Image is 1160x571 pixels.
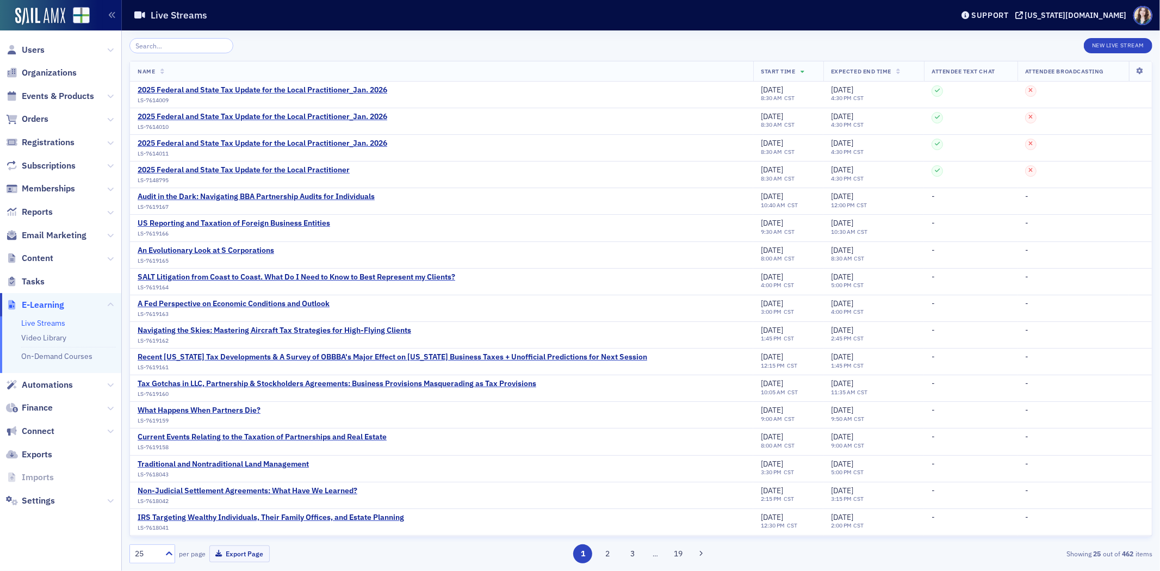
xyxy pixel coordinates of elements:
[138,337,169,344] span: LS-7619162
[932,406,1010,415] div: -
[15,8,65,25] img: SailAMX
[138,165,350,175] a: 2025 Federal and State Tax Update for the Local Practitioner
[831,201,855,209] time: 12:00 PM
[932,272,1010,282] div: -
[138,524,169,531] span: LS-7618041
[932,192,1010,202] div: -
[831,405,853,415] span: [DATE]
[138,67,155,75] span: Name
[1025,246,1144,256] div: -
[831,191,853,201] span: [DATE]
[831,459,853,469] span: [DATE]
[852,94,864,102] span: CST
[6,425,54,437] a: Connect
[785,388,798,396] span: CST
[782,121,795,128] span: CST
[138,230,169,237] span: LS-7619166
[138,460,309,469] div: Traditional and Nontraditional Land Management
[852,442,865,449] span: CST
[6,449,52,461] a: Exports
[138,112,387,122] a: 2025 Federal and State Tax Update for the Local Practitioner_Jan. 2026
[781,308,794,315] span: CST
[1133,6,1152,25] span: Profile
[6,90,94,102] a: Events & Products
[138,417,169,424] span: LS-7619159
[6,276,45,288] a: Tasks
[138,284,169,291] span: LS-7619164
[831,228,855,235] time: 10:30 AM
[138,203,169,210] span: LS-7619167
[761,94,782,102] time: 8:30 AM
[831,218,853,228] span: [DATE]
[1025,67,1103,75] span: Attendee Broadcasting
[852,308,864,315] span: CST
[932,513,1010,523] div: -
[138,498,169,505] span: LS-7618042
[761,388,785,396] time: 10:05 AM
[1015,11,1131,19] button: [US_STATE][DOMAIN_NAME]
[138,85,387,95] a: 2025 Federal and State Tax Update for the Local Practitioner_Jan. 2026
[1025,192,1144,202] div: -
[782,415,795,423] span: CST
[761,191,783,201] span: [DATE]
[831,334,852,342] time: 2:45 PM
[761,512,783,522] span: [DATE]
[781,468,794,476] span: CST
[761,486,783,495] span: [DATE]
[138,390,169,398] span: LS-7619160
[138,192,375,202] a: Audit in the Dark: Navigating BBA Partnership Audits for Individuals
[1025,486,1144,496] div: -
[6,379,73,391] a: Automations
[831,165,853,175] span: [DATE]
[761,272,783,282] span: [DATE]
[6,44,45,56] a: Users
[761,228,782,235] time: 9:30 AM
[971,10,1009,20] div: Support
[1084,40,1152,49] a: New Live Stream
[761,138,783,148] span: [DATE]
[22,402,53,414] span: Finance
[761,281,781,289] time: 4:00 PM
[1120,549,1136,558] strong: 462
[932,299,1010,309] div: -
[932,326,1010,336] div: -
[65,7,90,26] a: View Homepage
[138,513,404,523] div: IRS Targeting Wealthy Individuals, Their Family Offices, and Estate Planning
[781,495,794,502] span: CST
[138,406,260,415] div: What Happens When Partners Die?
[648,549,663,558] span: …
[22,379,73,391] span: Automations
[22,206,53,218] span: Reports
[831,281,852,289] time: 5:00 PM
[22,44,45,56] span: Users
[138,311,169,318] span: LS-7619163
[138,486,357,496] a: Non-Judicial Settlement Agreements: What Have We Learned?
[782,175,795,182] span: CST
[6,67,77,79] a: Organizations
[6,299,64,311] a: E-Learning
[138,352,647,362] a: Recent [US_STATE] Tax Developments & A Survey of OBBBA's Major Effect on [US_STATE] Business Taxe...
[761,299,783,308] span: [DATE]
[761,67,795,75] span: Start Time
[138,444,169,451] span: LS-7619158
[761,352,783,362] span: [DATE]
[831,378,853,388] span: [DATE]
[1025,406,1144,415] div: -
[761,405,783,415] span: [DATE]
[668,544,687,563] button: 19
[21,351,92,361] a: On-Demand Courses
[22,276,45,288] span: Tasks
[932,352,1010,362] div: -
[179,549,206,558] label: per page
[1025,10,1127,20] div: [US_STATE][DOMAIN_NAME]
[138,123,169,131] span: LS-7614010
[151,9,207,22] h1: Live Streams
[22,425,54,437] span: Connect
[852,415,865,423] span: CST
[831,325,853,335] span: [DATE]
[831,388,855,396] time: 11:35 AM
[138,379,536,389] a: Tax Gotchas in LLC, Partnership & Stockholders Agreements: Business Provisions Masquerading as Ta...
